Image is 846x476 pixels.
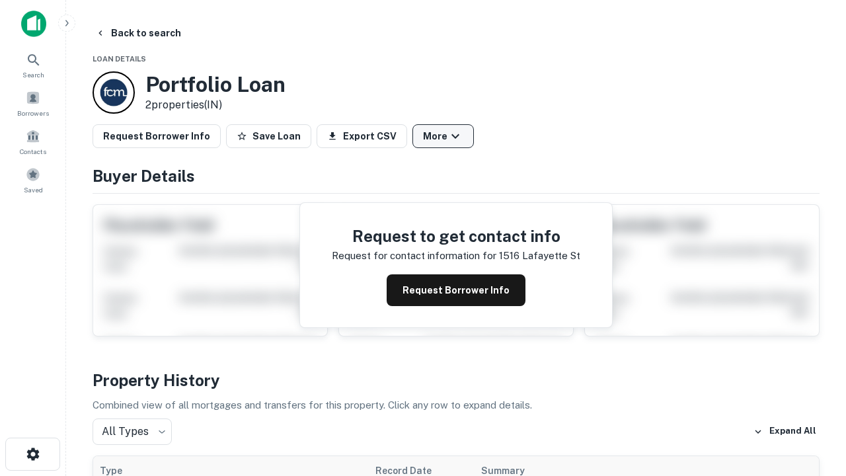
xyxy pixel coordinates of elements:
span: Loan Details [93,55,146,63]
p: Request for contact information for [332,248,496,264]
span: Saved [24,184,43,195]
h4: Property History [93,368,820,392]
p: Combined view of all mortgages and transfers for this property. Click any row to expand details. [93,397,820,413]
a: Search [4,47,62,83]
h4: Request to get contact info [332,224,580,248]
button: Expand All [750,422,820,442]
span: Borrowers [17,108,49,118]
h3: Portfolio Loan [145,72,286,97]
button: Request Borrower Info [93,124,221,148]
a: Saved [4,162,62,198]
p: 1516 lafayette st [499,248,580,264]
button: Save Loan [226,124,311,148]
iframe: Chat Widget [780,328,846,391]
h4: Buyer Details [93,164,820,188]
button: More [412,124,474,148]
button: Back to search [90,21,186,45]
p: 2 properties (IN) [145,97,286,113]
img: capitalize-icon.png [21,11,46,37]
div: All Types [93,418,172,445]
span: Search [22,69,44,80]
a: Borrowers [4,85,62,121]
button: Request Borrower Info [387,274,525,306]
span: Contacts [20,146,46,157]
button: Export CSV [317,124,407,148]
a: Contacts [4,124,62,159]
